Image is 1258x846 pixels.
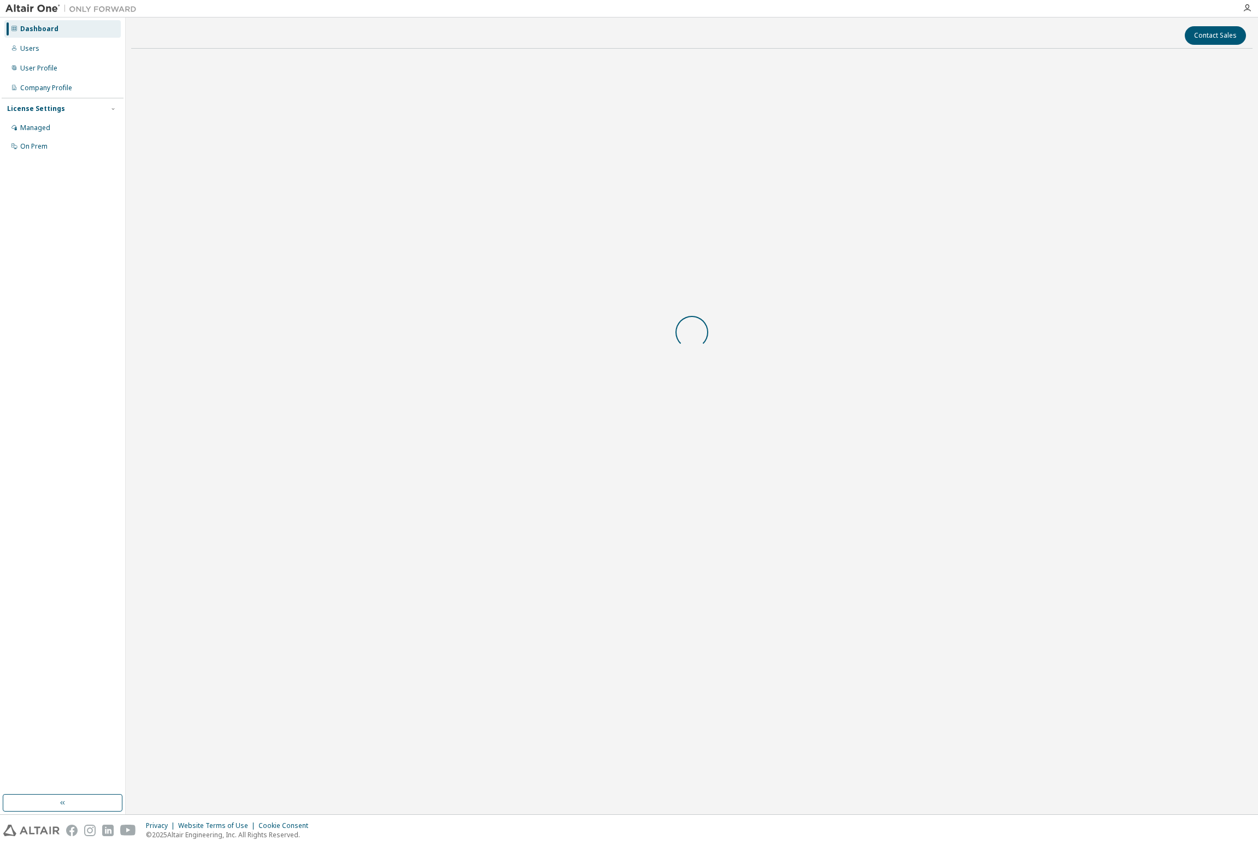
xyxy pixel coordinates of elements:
div: On Prem [20,142,48,151]
div: Privacy [146,821,178,830]
div: License Settings [7,104,65,113]
img: facebook.svg [66,825,78,836]
div: Users [20,44,39,53]
div: Cookie Consent [258,821,315,830]
img: instagram.svg [84,825,96,836]
div: Managed [20,124,50,132]
div: User Profile [20,64,57,73]
img: linkedin.svg [102,825,114,836]
div: Dashboard [20,25,58,33]
div: Website Terms of Use [178,821,258,830]
img: altair_logo.svg [3,825,60,836]
img: Altair One [5,3,142,14]
p: © 2025 Altair Engineering, Inc. All Rights Reserved. [146,830,315,839]
div: Company Profile [20,84,72,92]
button: Contact Sales [1185,26,1246,45]
img: youtube.svg [120,825,136,836]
